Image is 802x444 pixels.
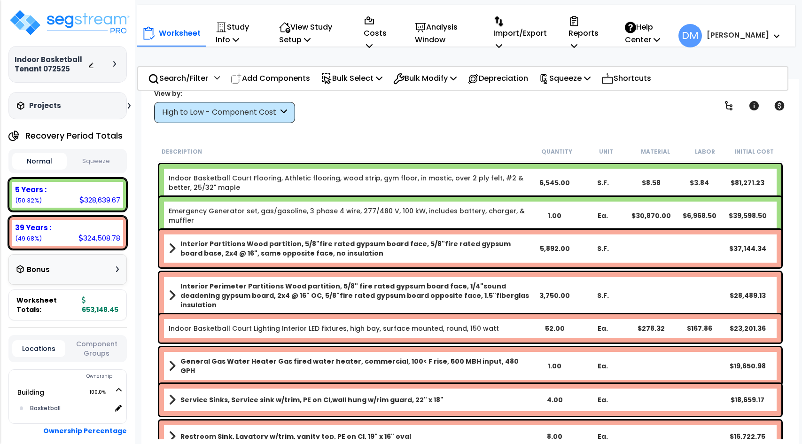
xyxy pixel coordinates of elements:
div: Ea. [579,361,627,371]
p: Bulk Modify [393,72,457,85]
small: Description [162,148,202,156]
p: Reports [568,14,605,53]
div: 3,750.00 [530,291,579,300]
small: Labor [695,148,715,156]
div: $16,722.75 [724,432,772,441]
b: Interior Perimeter Partitions Wood partition, 5/8" fire rated gypsum board face, 1/4"sound deaden... [180,281,530,310]
div: Ea. [579,432,627,441]
div: S.F. [579,291,627,300]
div: $30,870.00 [627,211,676,220]
a: Building 100.0% [17,388,44,397]
div: Basketball [28,403,111,414]
b: 39 Years : [15,223,51,233]
button: Normal [12,153,67,170]
div: $28,489.13 [724,291,772,300]
h4: Recovery Period Totals [25,131,123,140]
div: Ea. [579,324,627,333]
a: Assembly Title [169,430,530,443]
p: Study Info [216,21,259,46]
h3: Projects [29,101,61,110]
div: 4.00 [530,395,579,405]
img: logo_pro_r.png [8,8,131,37]
small: Material [641,148,670,156]
div: S.F. [579,178,627,187]
div: High to Low - Component Cost [162,107,278,118]
a: Assembly Title [169,357,530,375]
div: $18,659.17 [724,395,772,405]
div: Shortcuts [596,67,656,90]
a: Assembly Title [169,281,530,310]
div: $19,650.98 [724,361,772,371]
b: General Gas Water Heater Gas fired water heater, commercial, 100< F rise, 500 MBH input, 480 GPH [180,357,530,375]
span: Worksheet Totals: [16,296,78,314]
p: Costs [364,14,395,53]
div: $6,968.50 [675,211,724,220]
div: $167.86 [675,324,724,333]
div: 52.00 [530,324,579,333]
p: Squeeze [539,72,591,85]
a: Individual Item [169,173,530,192]
small: Unit [599,148,613,156]
div: $39,598.50 [724,211,772,220]
p: Worksheet [159,27,201,39]
h3: Indoor Basketball Tenant 072525 [15,55,88,74]
div: View by: [154,89,295,98]
div: $37,144.34 [724,244,772,253]
div: 6,545.00 [530,178,579,187]
a: Individual Item [169,324,499,333]
p: Add Components [231,72,310,85]
b: Ownership Percentage [43,426,127,436]
div: 5,892.00 [530,244,579,253]
div: $278.32 [627,324,676,333]
div: $8.58 [627,178,676,187]
div: $23,201.36 [724,324,772,333]
a: Assembly Title [169,393,530,406]
small: Initial Cost [734,148,774,156]
div: 328,639.67 [79,195,120,205]
div: S.F. [579,244,627,253]
div: Ea. [579,395,627,405]
p: Bulk Select [321,72,382,85]
small: 49.683770971208766% [15,234,42,242]
div: Ea. [579,211,627,220]
p: Search/Filter [148,72,208,85]
a: Assembly Title [169,239,530,258]
div: Ownership [28,371,126,382]
div: Add Components [226,67,315,89]
p: View Study Setup [279,21,343,46]
p: Help Center [625,21,673,46]
h3: Bonus [27,266,50,274]
div: $3.84 [675,178,724,187]
b: 5 Years : [15,185,47,195]
button: Locations [12,340,65,357]
span: DM [678,24,702,47]
button: Squeeze [69,153,124,170]
div: 8.00 [530,432,579,441]
p: Depreciation [467,72,528,85]
b: [PERSON_NAME] [707,30,769,40]
div: 324,508.78 [78,233,120,243]
b: 653,148.45 [82,296,118,314]
b: Restroom Sink, Lavatory w/trim, vanity top, PE on CI, 19" x 16" oval [180,432,411,441]
p: Import/Export [493,14,548,53]
a: Individual Item [169,206,530,225]
b: Interior Partitions Wood partition, 5/8"fire rated gypsum board face, 5/8"fire rated gypsum board... [180,239,530,258]
div: $81,271.23 [724,178,772,187]
small: 50.316229028791234% [15,196,42,204]
div: Depreciation [462,67,533,89]
button: Component Groups [70,339,123,358]
div: 1.00 [530,211,579,220]
small: Quantity [541,148,572,156]
span: 100.0% [89,387,114,398]
div: 1.00 [530,361,579,371]
p: Shortcuts [601,72,651,86]
b: Service Sinks, Service sink w/trim, PE on CI,wall hung w/rim guard, 22" x 18" [180,395,444,405]
p: Analysis Window [415,21,473,46]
